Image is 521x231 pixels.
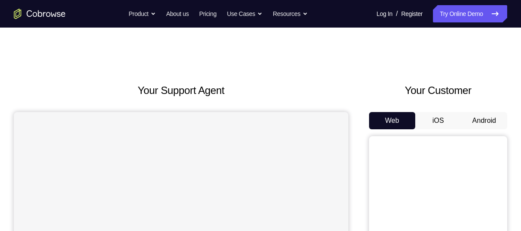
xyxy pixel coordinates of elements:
[129,5,156,22] button: Product
[227,5,262,22] button: Use Cases
[376,5,392,22] a: Log In
[369,83,507,98] h2: Your Customer
[14,9,66,19] a: Go to the home page
[369,112,415,129] button: Web
[396,9,398,19] span: /
[273,5,308,22] button: Resources
[199,5,216,22] a: Pricing
[433,5,507,22] a: Try Online Demo
[415,112,461,129] button: iOS
[401,5,423,22] a: Register
[166,5,189,22] a: About us
[14,83,348,98] h2: Your Support Agent
[461,112,507,129] button: Android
